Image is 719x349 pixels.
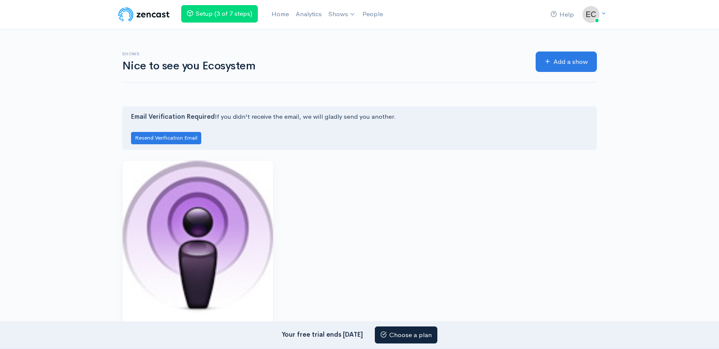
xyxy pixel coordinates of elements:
a: Home [268,5,292,23]
a: Shows [325,5,359,24]
div: If you didn't receive the email, we will gladly send you another. [122,106,597,149]
a: Analytics [292,5,325,23]
iframe: gist-messenger-bubble-iframe [690,320,710,340]
a: Add a show [536,51,597,72]
img: ZenCast Logo [117,6,171,23]
a: Setup (3 of 7 steps) [181,5,258,23]
a: People [359,5,386,23]
a: Choose a plan [375,326,437,344]
h1: Nice to see you Ecosystem [122,60,525,72]
strong: Your free trial ends [DATE] [282,330,363,338]
button: Resend Verification Email [131,132,201,144]
a: Help [547,6,577,24]
img: The Green Tableware Podcast [123,160,273,314]
img: ... [582,6,599,23]
h6: Shows [122,51,525,56]
strong: Email Verification Required [131,112,215,120]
